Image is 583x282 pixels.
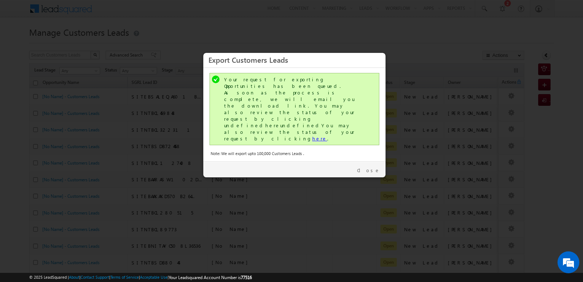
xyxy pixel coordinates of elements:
[29,274,252,281] span: © 2025 LeadSquared | | | | |
[140,275,168,279] a: Acceptable Use
[81,275,109,279] a: Contact Support
[69,275,79,279] a: About
[357,167,380,174] a: Close
[312,135,327,142] a: here
[224,76,366,142] div: Your request for exporting Opportunities has been queued. As soon as the process is complete, we ...
[110,275,139,279] a: Terms of Service
[241,275,252,280] span: 77516
[208,53,380,66] h3: Export Customers Leads
[169,275,252,280] span: Your Leadsquared Account Number is
[211,150,378,157] div: Note: We will export upto 100,000 Customers Leads .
